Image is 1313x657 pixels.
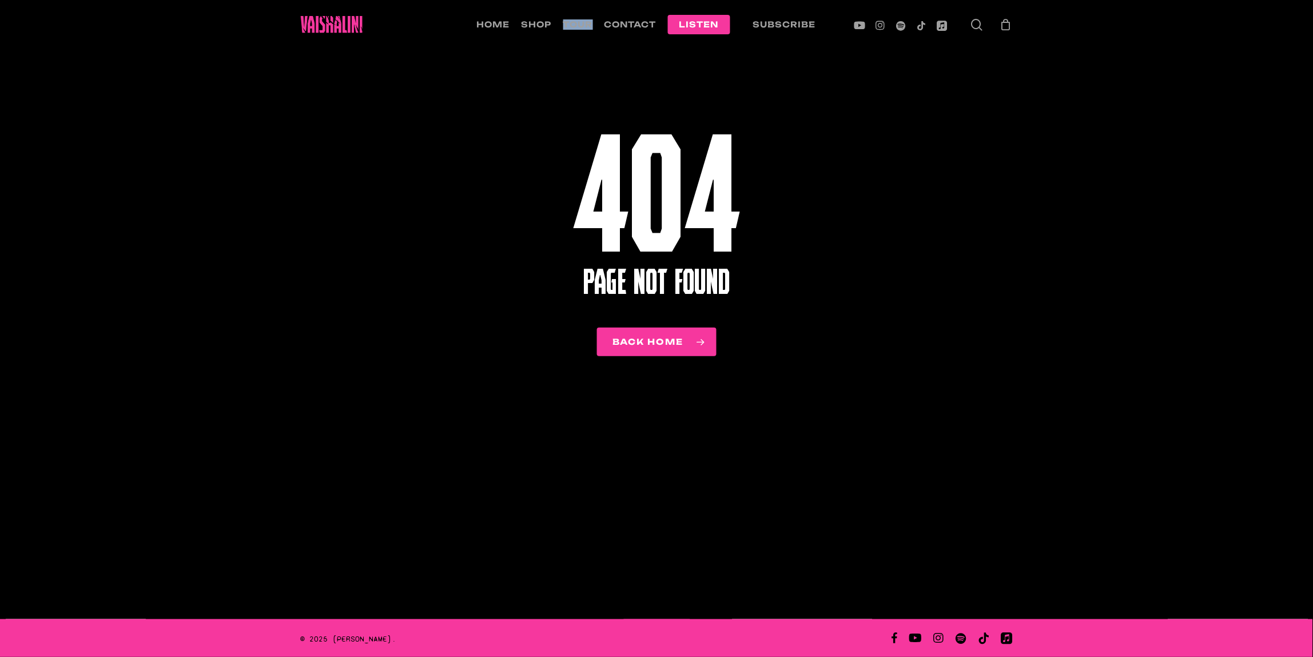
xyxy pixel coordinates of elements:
span: listen [679,19,719,29]
img: Vaishalini [301,16,363,33]
span: home [477,19,510,29]
a: Cart [1000,18,1013,31]
a: contact [604,19,656,30]
a: home [477,19,510,30]
span: Back Home [613,336,684,348]
h2: Page Not Found [301,268,1013,295]
a: listen [668,19,730,30]
span: Subscribe [753,19,816,29]
a: shop [522,19,552,30]
span: shop [522,19,552,29]
h1: 404 [301,121,1013,264]
a: tour [563,19,593,30]
p: © 2025 [PERSON_NAME]. [301,633,589,646]
span: contact [604,19,656,29]
span: tour [563,19,593,29]
a: Subscribe [742,19,827,30]
a: Back Home [597,328,717,356]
